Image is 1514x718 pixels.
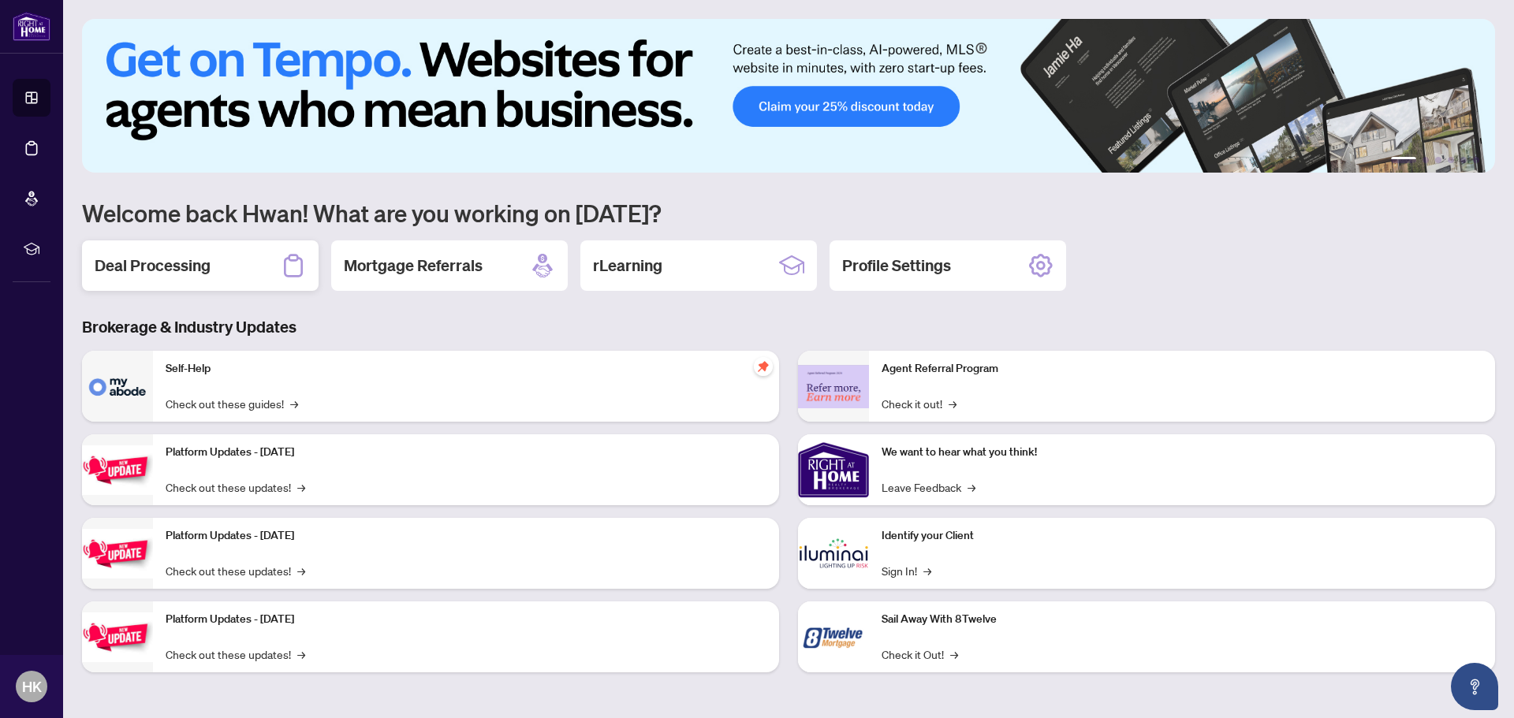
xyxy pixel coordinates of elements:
[882,527,1482,545] p: Identify your Client
[166,360,766,378] p: Self-Help
[82,445,153,495] img: Platform Updates - July 21, 2025
[798,365,869,408] img: Agent Referral Program
[949,395,957,412] span: →
[882,360,1482,378] p: Agent Referral Program
[344,255,483,277] h2: Mortgage Referrals
[754,357,773,376] span: pushpin
[166,444,766,461] p: Platform Updates - [DATE]
[166,611,766,628] p: Platform Updates - [DATE]
[13,12,50,41] img: logo
[297,645,305,663] span: →
[1423,157,1429,163] button: 2
[593,255,662,277] h2: rLearning
[166,395,298,412] a: Check out these guides!→
[882,645,958,663] a: Check it Out!→
[82,316,1495,338] h3: Brokerage & Industry Updates
[297,478,305,496] span: →
[1451,663,1498,710] button: Open asap
[1473,157,1479,163] button: 6
[1448,157,1454,163] button: 4
[842,255,951,277] h2: Profile Settings
[882,444,1482,461] p: We want to hear what you think!
[22,675,42,698] span: HK
[166,645,305,663] a: Check out these updates!→
[882,395,957,412] a: Check it out!→
[950,645,958,663] span: →
[290,395,298,412] span: →
[1391,157,1416,163] button: 1
[82,198,1495,228] h1: Welcome back Hwan! What are you working on [DATE]?
[798,434,869,505] img: We want to hear what you think!
[882,562,931,579] a: Sign In!→
[166,478,305,496] a: Check out these updates!→
[923,562,931,579] span: →
[882,611,1482,628] p: Sail Away With 8Twelve
[1435,157,1441,163] button: 3
[968,478,975,496] span: →
[1460,157,1467,163] button: 5
[882,478,975,496] a: Leave Feedback→
[82,351,153,422] img: Self-Help
[166,562,305,579] a: Check out these updates!→
[798,601,869,672] img: Sail Away With 8Twelve
[166,527,766,545] p: Platform Updates - [DATE]
[82,612,153,662] img: Platform Updates - June 23, 2025
[82,19,1495,173] img: Slide 0
[297,562,305,579] span: →
[95,255,211,277] h2: Deal Processing
[82,529,153,578] img: Platform Updates - July 8, 2025
[798,518,869,589] img: Identify your Client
